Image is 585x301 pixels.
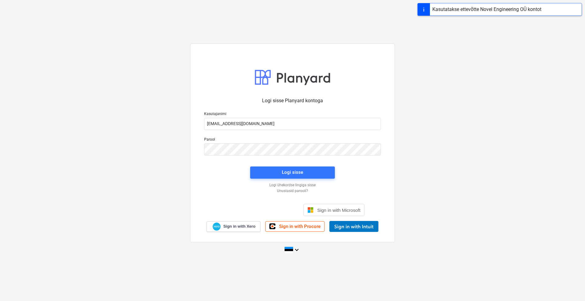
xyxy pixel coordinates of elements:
span: Sign in with Procore [279,224,321,229]
div: Kasutatakse ettevõtte Novel Engineering OÜ kontot [432,6,541,13]
span: Sign in with Xero [223,224,255,229]
iframe: Sisselogimine Google'i nupu abil [218,203,302,217]
a: Sign in with Xero [207,221,261,232]
a: Unustasid parooli? [201,189,384,194]
a: Sign in with Procore [265,221,324,232]
p: Parool [204,137,381,143]
button: Logi sisse [250,166,335,179]
div: Logi sisse [282,168,303,176]
p: Logi sisse Planyard kontoga [204,97,381,104]
a: Logi ühekordse lingiga sisse [201,183,384,188]
i: keyboard_arrow_down [293,246,300,254]
input: Kasutajanimi [204,118,381,130]
span: Sign in with Microsoft [317,208,360,213]
p: Kasutajanimi [204,112,381,118]
img: Microsoft logo [307,207,314,213]
img: Xero logo [213,222,221,231]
